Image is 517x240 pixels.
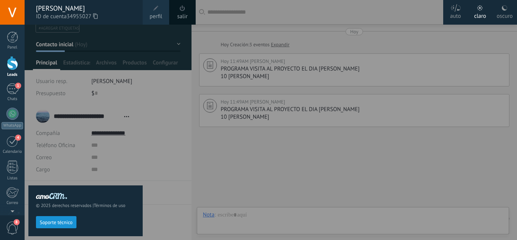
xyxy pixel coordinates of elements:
span: © 2025 derechos reservados | [36,203,135,209]
span: perfil [149,13,162,21]
span: 1 [15,83,21,89]
span: 8 [14,219,20,225]
div: Chats [2,97,23,102]
div: auto [450,5,461,25]
div: Leads [2,72,23,77]
span: ID de cuenta [36,13,135,21]
span: 34955027 [67,13,98,21]
div: WhatsApp [2,122,23,129]
div: Listas [2,176,23,181]
div: Calendario [2,149,23,154]
div: oscuro [497,5,512,25]
span: Soporte técnico [40,220,73,225]
div: [PERSON_NAME] [36,4,135,13]
a: Soporte técnico [36,219,76,225]
a: Términos de uso [94,203,125,209]
div: Panel [2,45,23,50]
span: 4 [15,135,21,141]
button: Soporte técnico [36,216,76,228]
div: Correo [2,201,23,205]
div: claro [474,5,486,25]
a: salir [177,13,187,21]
